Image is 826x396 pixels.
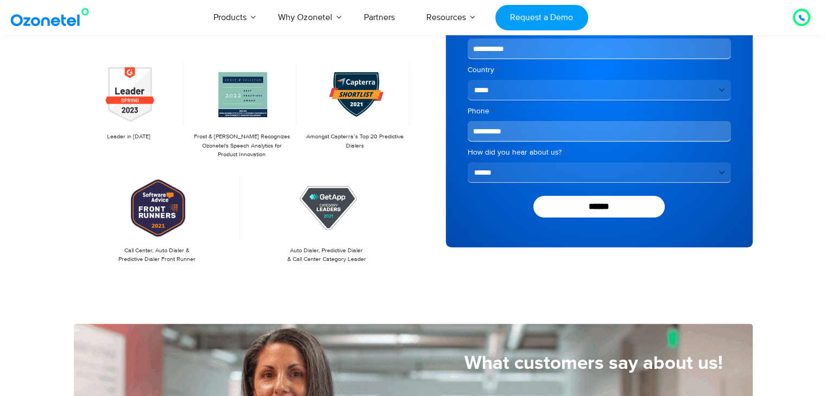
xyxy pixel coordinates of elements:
p: Leader in [DATE] [79,132,178,142]
p: Amongst Capterra’s Top 20 Predictive Dialers [305,132,404,150]
p: Frost & [PERSON_NAME] Recognizes Ozonetel's Speech Analytics for Product Innovation [192,132,291,159]
label: Country [468,65,731,75]
p: Call Center, Auto Dialer & Predictive Dialer Front Runner [79,246,235,264]
label: How did you hear about us? [468,147,731,158]
p: Auto Dialer, Predictive Dialer & Call Center Category Leader [249,246,405,264]
h5: What customers say about us! [74,354,723,373]
label: Phone [468,106,731,117]
a: Request a Demo [495,5,588,30]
